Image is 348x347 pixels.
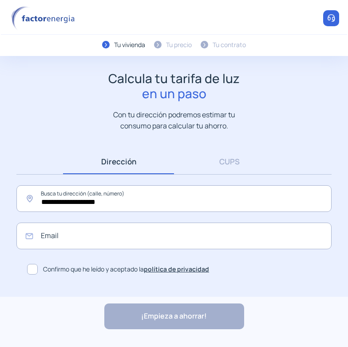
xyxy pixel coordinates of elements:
a: política de privacidad [144,265,209,273]
p: Con tu dirección podremos estimar tu consumo para calcular tu ahorro. [104,109,244,131]
div: Tu contrato [213,40,246,50]
img: logo factor [9,6,80,31]
div: Tu precio [166,40,192,50]
span: en un paso [108,86,240,101]
div: Tu vivienda [114,40,145,50]
h1: Calcula tu tarifa de luz [108,71,240,101]
a: Dirección [63,149,174,174]
span: Confirmo que he leído y aceptado la [43,264,209,274]
img: llamar [327,14,336,23]
a: CUPS [174,149,285,174]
